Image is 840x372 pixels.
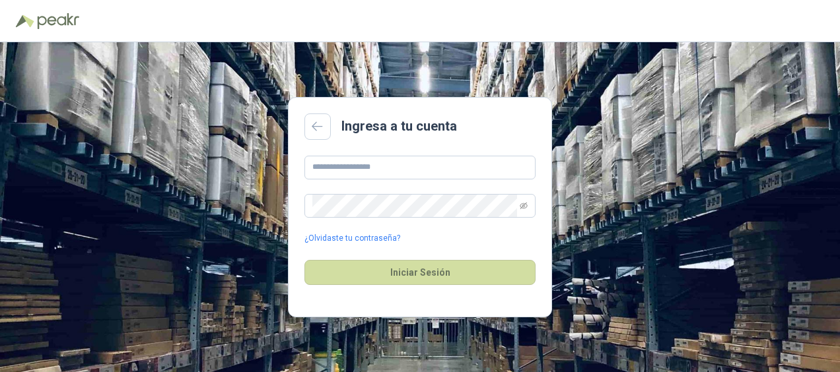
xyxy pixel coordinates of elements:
[520,202,528,210] span: eye-invisible
[16,15,34,28] img: Logo
[37,13,79,29] img: Peakr
[304,232,400,245] a: ¿Olvidaste tu contraseña?
[341,116,457,137] h2: Ingresa a tu cuenta
[304,260,536,285] button: Iniciar Sesión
